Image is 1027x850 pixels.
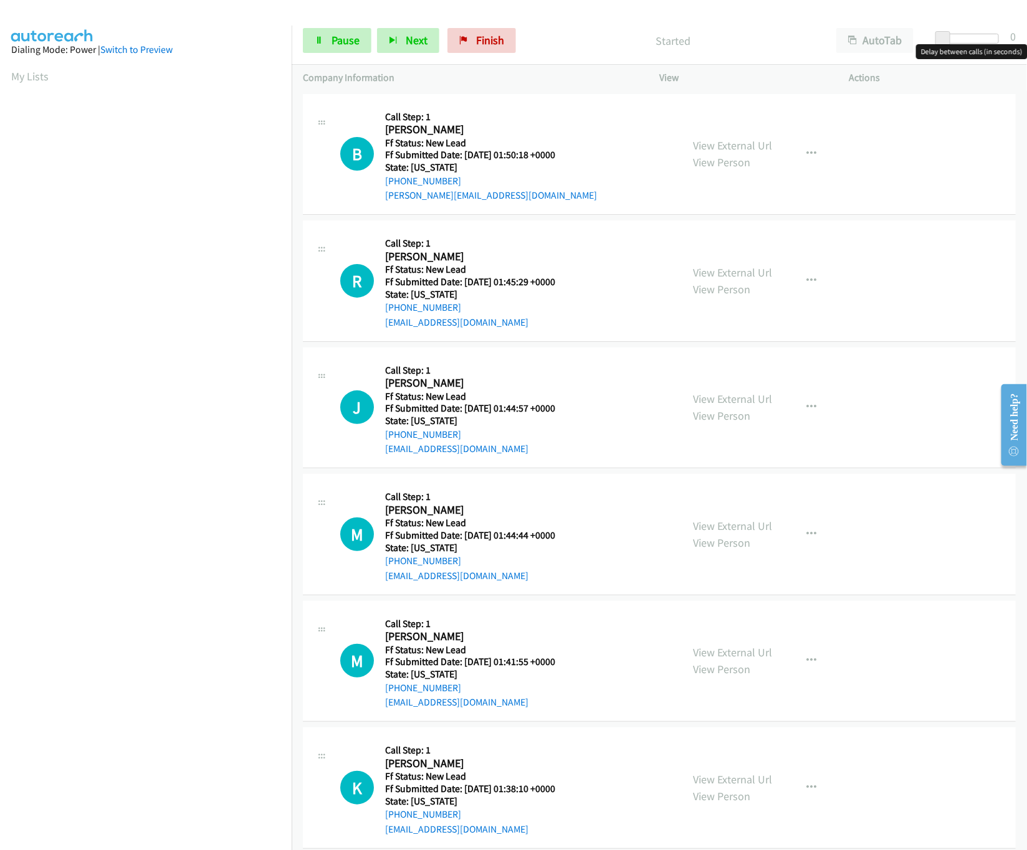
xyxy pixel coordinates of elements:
[340,264,374,298] h1: R
[385,376,571,390] h2: [PERSON_NAME]
[385,744,571,757] h5: Call Step: 1
[693,155,750,169] a: View Person
[385,402,571,415] h5: Ff Submitted Date: [DATE] 01:44:57 +0000
[385,288,571,301] h5: State: [US_STATE]
[385,161,597,174] h5: State: [US_STATE]
[385,189,597,201] a: [PERSON_NAME][EMAIL_ADDRESS][DOMAIN_NAME]
[385,263,571,276] h5: Ff Status: New Lead
[385,237,571,250] h5: Call Step: 1
[447,28,516,53] a: Finish
[849,70,1016,85] p: Actions
[385,529,571,542] h5: Ff Submitted Date: [DATE] 01:44:44 +0000
[340,137,374,171] div: The call is yet to be attempted
[693,265,772,280] a: View External Url
[385,503,571,517] h2: [PERSON_NAME]
[693,138,772,153] a: View External Url
[303,28,371,53] a: Pause
[385,316,528,328] a: [EMAIL_ADDRESS][DOMAIN_NAME]
[332,33,360,47] span: Pause
[385,618,571,630] h5: Call Step: 1
[836,28,914,53] button: AutoTab
[385,415,571,427] h5: State: [US_STATE]
[533,32,814,49] p: Started
[693,789,750,803] a: View Person
[385,783,571,795] h5: Ff Submitted Date: [DATE] 01:38:10 +0000
[385,250,571,264] h2: [PERSON_NAME]
[385,644,571,656] h5: Ff Status: New Lead
[406,33,428,47] span: Next
[385,364,571,377] h5: Call Step: 1
[385,630,571,644] h2: [PERSON_NAME]
[340,390,374,424] h1: J
[340,644,374,678] div: The call is yet to be attempted
[100,44,173,55] a: Switch to Preview
[385,390,571,403] h5: Ff Status: New Lead
[991,375,1027,475] iframe: Resource Center
[385,276,571,288] h5: Ff Submitted Date: [DATE] 01:45:29 +0000
[385,149,597,161] h5: Ff Submitted Date: [DATE] 01:50:18 +0000
[385,137,597,149] h5: Ff Status: New Lead
[340,517,374,551] h1: M
[693,662,750,676] a: View Person
[385,542,571,554] h5: State: [US_STATE]
[385,428,461,440] a: [PHONE_NUMBER]
[693,645,772,659] a: View External Url
[385,111,597,123] h5: Call Step: 1
[340,644,374,678] h1: M
[385,570,528,582] a: [EMAIL_ADDRESS][DOMAIN_NAME]
[303,70,637,85] p: Company Information
[385,175,461,187] a: [PHONE_NUMBER]
[11,96,292,687] iframe: Dialpad
[385,668,571,681] h5: State: [US_STATE]
[340,390,374,424] div: The call is yet to be attempted
[385,491,571,503] h5: Call Step: 1
[385,555,461,567] a: [PHONE_NUMBER]
[385,123,571,137] h2: [PERSON_NAME]
[11,42,280,57] div: Dialing Mode: Power |
[385,443,528,455] a: [EMAIL_ADDRESS][DOMAIN_NAME]
[659,70,826,85] p: View
[377,28,439,53] button: Next
[693,392,772,406] a: View External Url
[340,771,374,805] h1: K
[385,301,461,313] a: [PHONE_NUMBER]
[385,770,571,783] h5: Ff Status: New Lead
[693,536,750,550] a: View Person
[340,517,374,551] div: The call is yet to be attempted
[385,517,571,529] h5: Ff Status: New Lead
[385,656,571,668] h5: Ff Submitted Date: [DATE] 01:41:55 +0000
[385,696,528,708] a: [EMAIL_ADDRESS][DOMAIN_NAME]
[693,772,772,786] a: View External Url
[385,823,528,835] a: [EMAIL_ADDRESS][DOMAIN_NAME]
[693,282,750,296] a: View Person
[476,33,504,47] span: Finish
[385,757,571,771] h2: [PERSON_NAME]
[1010,28,1016,45] div: 0
[693,519,772,533] a: View External Url
[340,771,374,805] div: The call is yet to be attempted
[11,69,49,83] a: My Lists
[340,137,374,171] h1: B
[385,808,461,820] a: [PHONE_NUMBER]
[693,408,750,423] a: View Person
[385,795,571,808] h5: State: [US_STATE]
[340,264,374,298] div: The call is yet to be attempted
[385,682,461,694] a: [PHONE_NUMBER]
